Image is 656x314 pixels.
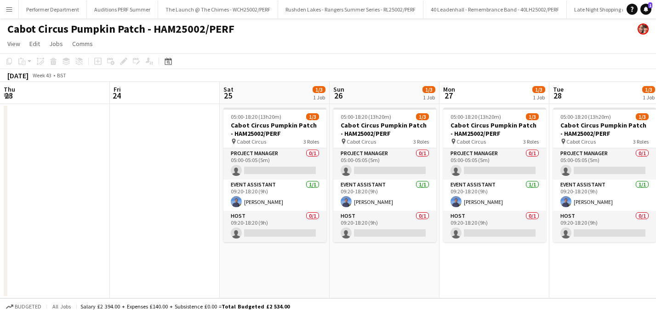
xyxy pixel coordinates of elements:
[7,71,29,80] div: [DATE]
[333,180,436,211] app-card-role: Event Assistant1/109:20-18:20 (9h)[PERSON_NAME]
[223,211,326,242] app-card-role: Host0/109:20-18:20 (9h)
[341,113,391,120] span: 05:00-18:20 (13h20m)
[223,148,326,180] app-card-role: Project Manager0/105:00-05:05 (5m)
[636,113,649,120] span: 1/3
[158,0,278,18] button: The Launch @ The Chimes - WCH25002/PERF
[553,121,656,138] h3: Cabot Circus Pumpkin Patch - HAM25002/PERF
[552,90,564,101] span: 28
[442,90,455,101] span: 27
[313,94,325,101] div: 1 Job
[553,211,656,242] app-card-role: Host0/109:20-18:20 (9h)
[553,85,564,93] span: Tue
[223,180,326,211] app-card-role: Event Assistant1/109:20-18:20 (9h)[PERSON_NAME]
[560,113,611,120] span: 05:00-18:20 (13h20m)
[532,86,545,93] span: 1/3
[333,108,436,242] app-job-card: 05:00-18:20 (13h20m)1/3Cabot Circus Pumpkin Patch - HAM25002/PERF Cabot Circus3 RolesProject Mana...
[26,38,44,50] a: Edit
[223,108,326,242] app-job-card: 05:00-18:20 (13h20m)1/3Cabot Circus Pumpkin Patch - HAM25002/PERF Cabot Circus3 RolesProject Mana...
[80,303,290,310] div: Salary £2 394.00 + Expenses £140.00 + Subsistence £0.00 =
[19,0,87,18] button: Performer Department
[443,121,546,138] h3: Cabot Circus Pumpkin Patch - HAM25002/PERF
[443,211,546,242] app-card-role: Host0/109:20-18:20 (9h)
[423,94,435,101] div: 1 Job
[443,180,546,211] app-card-role: Event Assistant1/109:20-18:20 (9h)[PERSON_NAME]
[4,85,15,93] span: Thu
[222,90,234,101] span: 25
[416,113,429,120] span: 1/3
[456,138,486,145] span: Cabot Circus
[642,86,655,93] span: 1/3
[278,0,423,18] button: Rushden Lakes - Rangers Summer Series - RL25002/PERF
[553,180,656,211] app-card-role: Event Assistant1/109:20-18:20 (9h)[PERSON_NAME]
[72,40,93,48] span: Comms
[553,108,656,242] app-job-card: 05:00-18:20 (13h20m)1/3Cabot Circus Pumpkin Patch - HAM25002/PERF Cabot Circus3 RolesProject Mana...
[451,113,501,120] span: 05:00-18:20 (13h20m)
[231,113,281,120] span: 05:00-18:20 (13h20m)
[7,40,20,48] span: View
[523,138,539,145] span: 3 Roles
[49,40,63,48] span: Jobs
[633,138,649,145] span: 3 Roles
[333,211,436,242] app-card-role: Host0/109:20-18:20 (9h)
[7,22,234,36] h1: Cabot Circus Pumpkin Patch - HAM25002/PERF
[422,86,435,93] span: 1/3
[57,72,66,79] div: BST
[15,303,41,310] span: Budgeted
[222,303,290,310] span: Total Budgeted £2 534.00
[443,85,455,93] span: Mon
[4,38,24,50] a: View
[87,0,158,18] button: Auditions PERF Summer
[643,94,655,101] div: 1 Job
[332,90,344,101] span: 26
[223,85,234,93] span: Sat
[114,85,121,93] span: Fri
[2,90,15,101] span: 23
[533,94,545,101] div: 1 Job
[237,138,266,145] span: Cabot Circus
[68,38,97,50] a: Comms
[5,302,43,312] button: Budgeted
[413,138,429,145] span: 3 Roles
[303,138,319,145] span: 3 Roles
[313,86,325,93] span: 1/3
[333,121,436,138] h3: Cabot Circus Pumpkin Patch - HAM25002/PERF
[638,23,649,35] app-user-avatar: Performer Department
[333,85,344,93] span: Sun
[51,303,73,310] span: All jobs
[30,72,53,79] span: Week 43
[223,121,326,138] h3: Cabot Circus Pumpkin Patch - HAM25002/PERF
[46,38,67,50] a: Jobs
[333,148,436,180] app-card-role: Project Manager0/105:00-05:05 (5m)
[526,113,539,120] span: 1/3
[423,0,567,18] button: 40 Leadenhall - Remembrance Band - 40LH25002/PERF
[347,138,376,145] span: Cabot Circus
[553,148,656,180] app-card-role: Project Manager0/105:00-05:05 (5m)
[443,148,546,180] app-card-role: Project Manager0/105:00-05:05 (5m)
[112,90,121,101] span: 24
[640,4,651,15] a: 1
[443,108,546,242] app-job-card: 05:00-18:20 (13h20m)1/3Cabot Circus Pumpkin Patch - HAM25002/PERF Cabot Circus3 RolesProject Mana...
[306,113,319,120] span: 1/3
[29,40,40,48] span: Edit
[648,2,652,8] span: 1
[566,138,596,145] span: Cabot Circus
